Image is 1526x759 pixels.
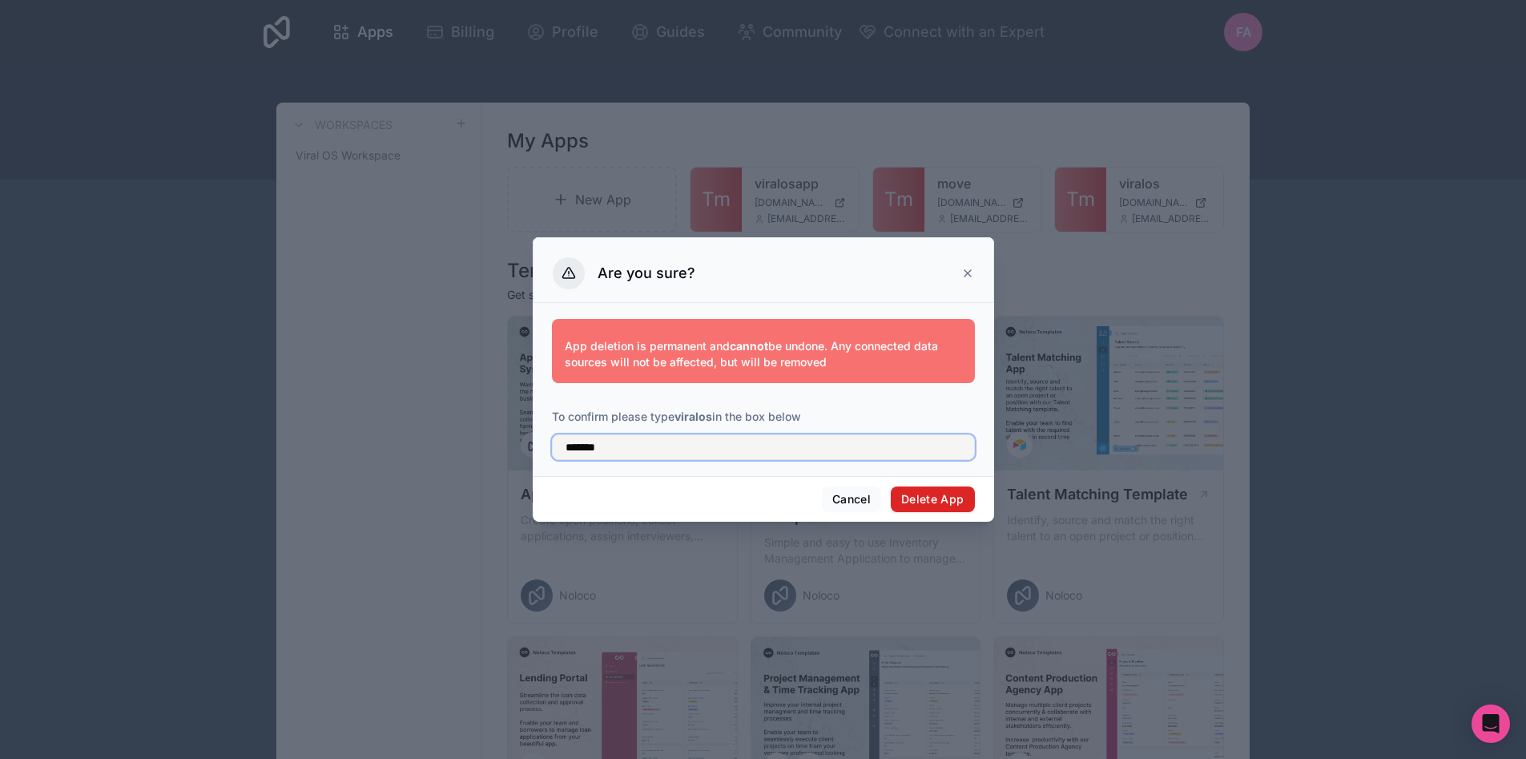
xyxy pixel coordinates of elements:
strong: cannot [730,339,768,353]
div: Open Intercom Messenger [1472,704,1510,743]
button: Delete App [891,486,975,512]
strong: viralos [674,410,712,423]
p: To confirm please type in the box below [552,409,975,425]
h3: Are you sure? [598,264,695,283]
button: Cancel [822,486,881,512]
p: App deletion is permanent and be undone. Any connected data sources will not be affected, but wil... [565,338,962,370]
